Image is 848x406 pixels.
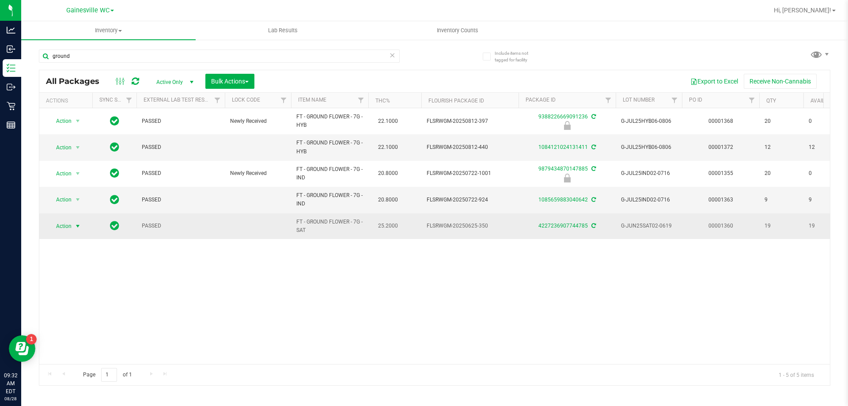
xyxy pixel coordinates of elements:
[495,50,539,63] span: Include items not tagged for facility
[689,97,702,103] a: PO ID
[142,222,220,230] span: PASSED
[122,93,136,108] a: Filter
[196,21,370,40] a: Lab Results
[46,98,89,104] div: Actions
[425,27,490,34] span: Inventory Counts
[745,93,759,108] a: Filter
[428,98,484,104] a: Flourish Package ID
[708,144,733,150] a: 00001372
[374,194,402,206] span: 20.8000
[72,115,83,127] span: select
[142,169,220,178] span: PASSED
[765,169,798,178] span: 20
[211,78,249,85] span: Bulk Actions
[296,165,363,182] span: FT - GROUND FLOWER - 7G - IND
[230,117,286,125] span: Newly Received
[374,115,402,128] span: 22.1000
[517,174,617,182] div: Newly Received
[76,368,139,382] span: Page of 1
[298,97,326,103] a: Item Name
[810,98,837,104] a: Available
[370,21,545,40] a: Inventory Counts
[590,114,596,120] span: Sync from Compliance System
[230,169,286,178] span: Newly Received
[667,93,682,108] a: Filter
[232,97,260,103] a: Lock Code
[296,191,363,208] span: FT - GROUND FLOWER - 7G - IND
[590,144,596,150] span: Sync from Compliance System
[774,7,831,14] span: Hi, [PERSON_NAME]!
[48,194,72,206] span: Action
[26,334,37,345] iframe: Resource center unread badge
[538,144,588,150] a: 1084121024131411
[374,141,402,154] span: 22.1000
[766,98,776,104] a: Qty
[427,143,513,152] span: FLSRWGM-20250812-440
[526,97,556,103] a: Package ID
[809,117,842,125] span: 0
[110,167,119,179] span: In Sync
[7,64,15,72] inline-svg: Inventory
[590,223,596,229] span: Sync from Compliance System
[72,194,83,206] span: select
[621,222,677,230] span: G-JUN25SAT02-0619
[110,194,119,206] span: In Sync
[809,169,842,178] span: 0
[374,167,402,180] span: 20.8000
[590,166,596,172] span: Sync from Compliance System
[427,222,513,230] span: FLSRWGM-20250625-350
[354,93,368,108] a: Filter
[66,7,110,14] span: Gainesville WC
[4,395,17,402] p: 08/28
[538,114,588,120] a: 9388226669091236
[48,141,72,154] span: Action
[427,117,513,125] span: FLSRWGM-20250812-397
[708,118,733,124] a: 00001368
[538,197,588,203] a: 1085659883040642
[21,27,196,34] span: Inventory
[7,102,15,110] inline-svg: Retail
[809,222,842,230] span: 19
[296,139,363,156] span: FT - GROUND FLOWER - 7G - HYB
[765,222,798,230] span: 19
[772,368,821,381] span: 1 - 5 of 5 items
[621,169,677,178] span: G-JUL25IND02-0716
[142,117,220,125] span: PASSED
[708,170,733,176] a: 00001355
[110,220,119,232] span: In Sync
[110,141,119,153] span: In Sync
[765,196,798,204] span: 9
[765,143,798,152] span: 12
[21,21,196,40] a: Inventory
[708,197,733,203] a: 00001363
[99,97,133,103] a: Sync Status
[621,143,677,152] span: G-JUL25HYB06-0806
[374,220,402,232] span: 25.2000
[7,45,15,53] inline-svg: Inbound
[517,121,617,130] div: Newly Received
[296,113,363,129] span: FT - GROUND FLOWER - 7G - HYB
[72,167,83,180] span: select
[205,74,254,89] button: Bulk Actions
[601,93,616,108] a: Filter
[538,166,588,172] a: 9879434870147885
[7,26,15,34] inline-svg: Analytics
[427,196,513,204] span: FLSRWGM-20250722-924
[276,93,291,108] a: Filter
[144,97,213,103] a: External Lab Test Result
[296,218,363,235] span: FT - GROUND FLOWER - 7G - SAT
[48,167,72,180] span: Action
[142,143,220,152] span: PASSED
[110,115,119,127] span: In Sync
[48,220,72,232] span: Action
[256,27,310,34] span: Lab Results
[72,220,83,232] span: select
[101,368,117,382] input: 1
[744,74,817,89] button: Receive Non-Cannabis
[375,98,390,104] a: THC%
[39,49,400,63] input: Search Package ID, Item Name, SKU, Lot or Part Number...
[389,49,395,61] span: Clear
[4,372,17,395] p: 09:32 AM EDT
[685,74,744,89] button: Export to Excel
